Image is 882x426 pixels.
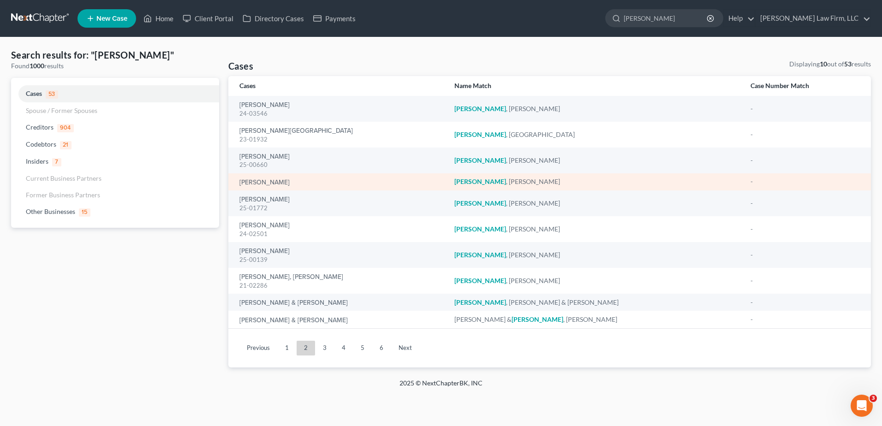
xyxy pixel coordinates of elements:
[751,156,860,165] div: -
[447,76,744,96] th: Name Match
[228,76,447,96] th: Cases
[239,160,440,169] div: 25-00660
[454,251,506,259] em: [PERSON_NAME]
[11,102,219,119] a: Spouse / Former Spouses
[26,123,54,131] span: Creditors
[454,130,736,139] div: , [GEOGRAPHIC_DATA]
[391,341,419,355] a: Next
[751,130,860,139] div: -
[239,274,343,280] a: [PERSON_NAME], [PERSON_NAME]
[11,61,219,71] div: Found results
[11,203,219,220] a: Other Businesses15
[26,157,48,165] span: Insiders
[454,315,736,324] div: [PERSON_NAME] & , [PERSON_NAME]
[239,204,440,213] div: 25-01772
[239,109,440,118] div: 24-03546
[239,230,440,238] div: 24-02501
[228,59,253,72] h4: Cases
[79,208,90,217] span: 15
[820,60,827,68] strong: 10
[751,315,860,324] div: -
[454,199,506,207] em: [PERSON_NAME]
[26,106,97,114] span: Spouse / Former Spouses
[353,341,372,355] a: 5
[239,154,290,160] a: [PERSON_NAME]
[239,281,440,290] div: 21-02286
[751,104,860,113] div: -
[724,10,755,27] a: Help
[239,179,290,186] a: [PERSON_NAME]
[751,225,860,234] div: -
[297,341,315,355] a: 2
[454,277,506,284] em: [PERSON_NAME]
[512,315,563,323] em: [PERSON_NAME]
[454,130,506,138] em: [PERSON_NAME]
[239,196,290,203] a: [PERSON_NAME]
[454,156,506,164] em: [PERSON_NAME]
[851,395,873,417] iframe: Intercom live chat
[11,187,219,203] a: Former Business Partners
[239,102,290,108] a: [PERSON_NAME]
[278,341,296,355] a: 1
[751,276,860,285] div: -
[11,153,219,170] a: Insiders7
[26,89,42,97] span: Cases
[751,298,860,307] div: -
[60,141,72,149] span: 21
[11,170,219,187] a: Current Business Partners
[454,298,736,307] div: , [PERSON_NAME] & [PERSON_NAME]
[454,177,736,186] div: , [PERSON_NAME]
[751,177,860,186] div: -
[751,199,860,208] div: -
[239,128,353,134] a: [PERSON_NAME][GEOGRAPHIC_DATA]
[11,85,219,102] a: Cases53
[11,48,219,61] h4: Search results for: "[PERSON_NAME]"
[454,276,736,285] div: , [PERSON_NAME]
[334,341,353,355] a: 4
[743,76,871,96] th: Case Number Match
[26,174,101,182] span: Current Business Partners
[454,156,736,165] div: , [PERSON_NAME]
[46,90,58,99] span: 53
[454,250,736,260] div: , [PERSON_NAME]
[239,248,290,254] a: [PERSON_NAME]
[454,199,736,208] div: , [PERSON_NAME]
[238,10,309,27] a: Directory Cases
[454,225,506,233] em: [PERSON_NAME]
[239,255,440,264] div: 25-00139
[239,341,277,355] a: Previous
[178,379,704,395] div: 2025 © NextChapterBK, INC
[96,15,127,22] span: New Case
[239,300,348,306] a: [PERSON_NAME] & [PERSON_NAME]
[844,60,852,68] strong: 53
[624,10,708,27] input: Search by name...
[454,225,736,234] div: , [PERSON_NAME]
[178,10,238,27] a: Client Portal
[239,317,348,324] a: [PERSON_NAME] & [PERSON_NAME]
[870,395,877,402] span: 3
[372,341,391,355] a: 6
[30,62,44,70] strong: 1000
[26,191,100,199] span: Former Business Partners
[751,250,860,260] div: -
[239,135,440,144] div: 23-01932
[139,10,178,27] a: Home
[11,136,219,153] a: Codebtors21
[316,341,334,355] a: 3
[454,104,736,113] div: , [PERSON_NAME]
[57,124,74,132] span: 904
[756,10,870,27] a: [PERSON_NAME] Law Firm, LLC
[454,105,506,112] em: [PERSON_NAME]
[789,59,871,69] div: Displaying out of results
[309,10,360,27] a: Payments
[454,298,506,306] em: [PERSON_NAME]
[11,119,219,136] a: Creditors904
[26,207,75,215] span: Other Businesses
[454,177,506,185] em: [PERSON_NAME]
[26,140,56,148] span: Codebtors
[52,158,61,166] span: 7
[239,222,290,229] a: [PERSON_NAME]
